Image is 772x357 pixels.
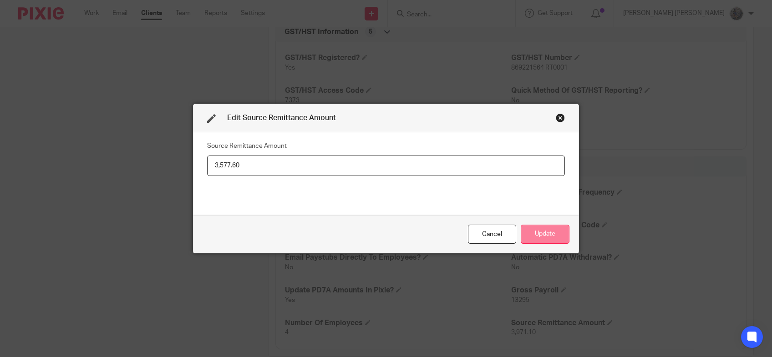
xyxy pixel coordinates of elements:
[556,113,565,122] div: Close this dialog window
[521,225,569,244] button: Update
[207,141,287,151] label: Source Remittance Amount
[227,114,336,121] span: Edit Source Remittance Amount
[468,225,516,244] div: Close this dialog window
[207,156,565,176] input: Source Remittance Amount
